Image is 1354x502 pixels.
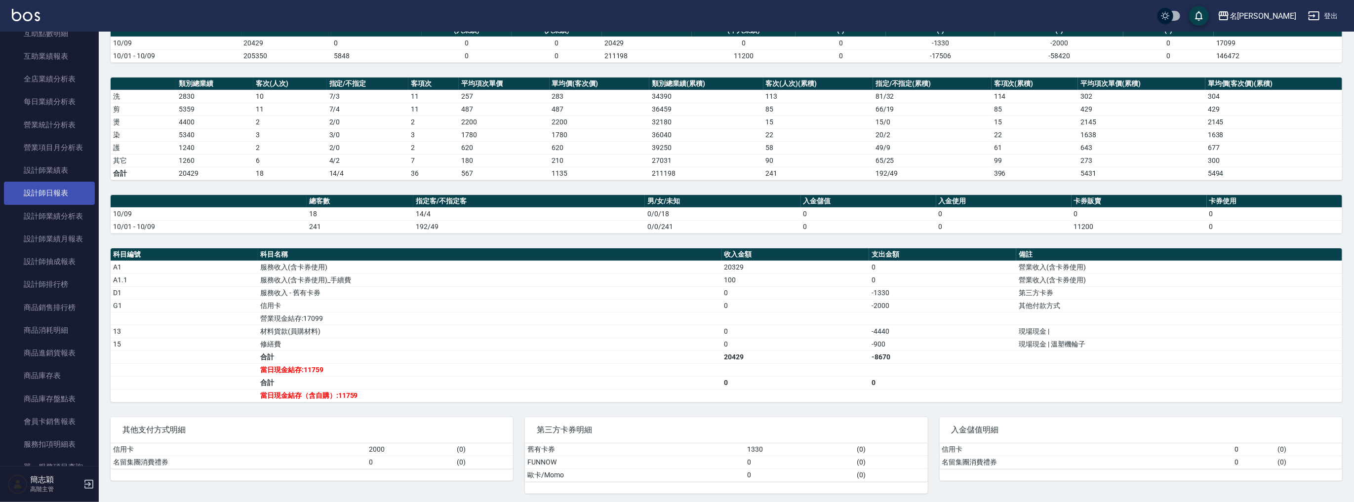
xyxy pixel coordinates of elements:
td: 0 [745,468,854,481]
td: 護 [111,141,176,154]
table: a dense table [111,195,1342,233]
td: ( 0 ) [855,443,928,456]
span: 第三方卡券明細 [537,425,916,435]
td: 20329 [722,261,869,273]
td: -2000 [869,299,1016,312]
td: 2 [408,141,459,154]
th: 卡券使用 [1207,195,1342,208]
td: 2 [253,116,326,128]
th: 總客數 [307,195,413,208]
td: 11200 [1072,220,1207,233]
td: 2 [253,141,326,154]
td: 3 [253,128,326,141]
td: 14/4 [327,167,409,180]
table: a dense table [940,443,1342,469]
td: 0 [796,37,886,49]
td: 5848 [331,49,422,62]
td: 10/09 [111,207,307,220]
td: 1638 [1078,128,1205,141]
td: 429 [1205,103,1342,116]
button: 登出 [1304,7,1342,25]
table: a dense table [525,443,927,482]
td: 2 / 0 [327,141,409,154]
td: 677 [1205,141,1342,154]
td: A1.1 [111,273,258,286]
td: 20 / 2 [873,128,992,141]
td: 487 [459,103,550,116]
td: 257 [459,90,550,103]
td: 211198 [649,167,763,180]
td: 620 [459,141,550,154]
td: 429 [1078,103,1205,116]
td: 0 [722,338,869,350]
td: 0 [1123,49,1214,62]
td: 39250 [649,141,763,154]
td: 合計 [258,350,721,363]
td: 15 [992,116,1078,128]
td: 113 [763,90,873,103]
td: 名留集團消費禮券 [111,456,366,468]
td: 材料貨款(員購材料) [258,325,721,338]
a: 設計師日報表 [4,182,95,204]
table: a dense table [111,14,1342,63]
th: 入金儲值 [801,195,936,208]
div: 名[PERSON_NAME] [1230,10,1296,22]
th: 客項次(累積) [992,77,1078,90]
th: 類別總業績 [176,77,253,90]
td: 現場現金 | [1016,325,1342,338]
th: 入金使用 [936,195,1072,208]
td: 2830 [176,90,253,103]
td: 27031 [649,154,763,167]
th: 收入金額 [722,248,869,261]
td: 205350 [241,49,332,62]
td: 1780 [459,128,550,141]
td: -1330 [869,286,1016,299]
td: 其他付款方式 [1016,299,1342,312]
td: 396 [992,167,1078,180]
a: 商品進銷貨報表 [4,342,95,364]
table: a dense table [111,443,513,469]
td: 99 [992,154,1078,167]
td: 304 [1205,90,1342,103]
a: 營業項目月分析表 [4,136,95,159]
td: 0/0/18 [645,207,800,220]
td: 0 [796,49,886,62]
td: 0 [722,299,869,312]
td: 0 [331,37,422,49]
td: 染 [111,128,176,141]
td: 0 [801,207,936,220]
td: 14/4 [413,207,645,220]
td: 18 [253,167,326,180]
th: 科目名稱 [258,248,721,261]
td: 15 / 0 [873,116,992,128]
td: 0 [1207,207,1342,220]
td: 11 [408,103,459,116]
td: 歐卡/Momo [525,468,745,481]
td: 0 [869,273,1016,286]
a: 商品銷售排行榜 [4,296,95,319]
td: 信用卡 [258,299,721,312]
td: 0 [512,37,602,49]
td: 20429 [602,37,692,49]
td: ( 0 ) [1275,456,1342,468]
td: D1 [111,286,258,299]
td: 服務收入 - 舊有卡券 [258,286,721,299]
td: 7 / 3 [327,90,409,103]
td: 7 [408,154,459,167]
td: 11 [408,90,459,103]
td: 18 [307,207,413,220]
td: -900 [869,338,1016,350]
td: 0 [745,456,854,468]
td: 11 [253,103,326,116]
th: 科目編號 [111,248,258,261]
td: 211198 [602,49,692,62]
td: 241 [307,220,413,233]
td: 0 [801,220,936,233]
td: 13 [111,325,258,338]
td: 燙 [111,116,176,128]
img: Logo [12,9,40,21]
td: 58 [763,141,873,154]
td: 5340 [176,128,253,141]
td: 22 [763,128,873,141]
th: 男/女/未知 [645,195,800,208]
